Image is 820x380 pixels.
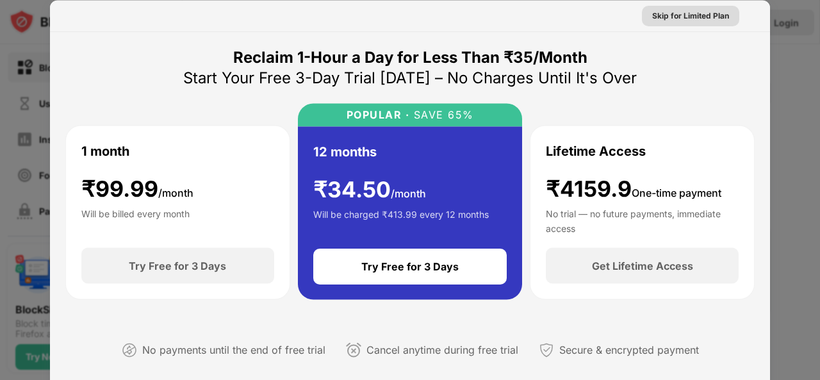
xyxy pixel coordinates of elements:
[142,341,325,359] div: No payments until the end of free trial
[632,186,721,199] span: One-time payment
[122,342,137,358] img: not-paying
[559,341,699,359] div: Secure & encrypted payment
[361,260,459,273] div: Try Free for 3 Days
[592,260,693,272] div: Get Lifetime Access
[81,207,190,233] div: Will be billed every month
[347,108,410,120] div: POPULAR ·
[366,341,518,359] div: Cancel anytime during free trial
[81,176,193,202] div: ₹ 99.99
[313,208,489,233] div: Will be charged ₹413.99 every 12 months
[129,260,226,272] div: Try Free for 3 Days
[233,47,587,67] div: Reclaim 1-Hour a Day for Less Than ₹35/Month
[546,141,646,160] div: Lifetime Access
[158,186,193,199] span: /month
[391,186,426,199] span: /month
[652,9,729,22] div: Skip for Limited Plan
[313,142,377,161] div: 12 months
[313,176,426,202] div: ₹ 34.50
[546,207,739,233] div: No trial — no future payments, immediate access
[346,342,361,358] img: cancel-anytime
[539,342,554,358] img: secured-payment
[546,176,721,202] div: ₹4159.9
[409,108,474,120] div: SAVE 65%
[81,141,129,160] div: 1 month
[183,67,637,88] div: Start Your Free 3-Day Trial [DATE] – No Charges Until It's Over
